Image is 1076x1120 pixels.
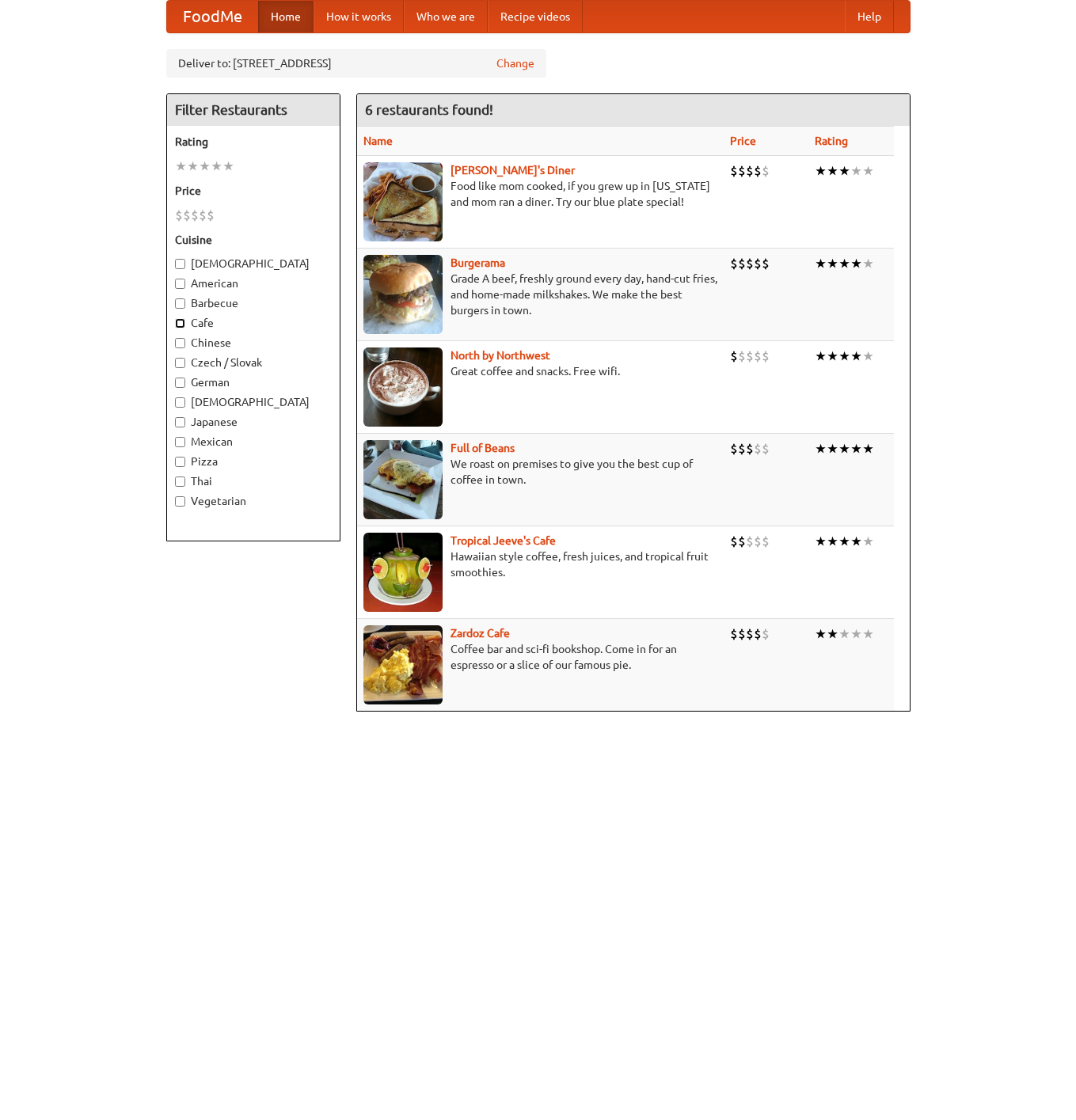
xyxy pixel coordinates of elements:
[451,627,510,640] a: Zardoz Cafe
[746,440,754,457] li: $
[175,298,185,309] input: Barbecue
[850,625,862,643] li: ★
[363,456,717,488] p: We roast on premises to give you the best cup of coffee in town.
[738,347,746,365] li: $
[827,162,838,180] li: ★
[496,55,534,71] a: Change
[850,255,862,272] li: ★
[730,162,738,180] li: $
[175,232,332,248] h5: Cuisine
[199,158,211,175] li: ★
[738,440,746,457] li: $
[175,496,185,507] input: Vegetarian
[738,255,746,272] li: $
[451,534,556,547] a: Tropical Jeeve's Cafe
[815,347,827,365] li: ★
[862,533,874,550] li: ★
[175,374,332,390] label: German
[845,1,894,32] a: Help
[167,1,258,32] a: FoodMe
[222,158,234,175] li: ★
[850,347,862,365] li: ★
[746,347,754,365] li: $
[827,440,838,457] li: ★
[815,162,827,180] li: ★
[738,162,746,180] li: $
[363,255,443,334] img: burgerama.jpg
[451,164,575,177] a: [PERSON_NAME]'s Diner
[730,625,738,643] li: $
[314,1,404,32] a: How it works
[762,533,770,550] li: $
[365,102,493,117] ng-pluralize: 6 restaurants found!
[175,434,332,450] label: Mexican
[175,318,185,328] input: Cafe
[363,625,443,704] img: zardoz.jpg
[754,533,762,550] li: $
[850,440,862,457] li: ★
[175,158,187,175] li: ★
[862,255,874,272] li: ★
[451,349,550,362] a: North by Northwest
[199,207,207,224] li: $
[363,641,717,673] p: Coffee bar and sci-fi bookshop. Come in for an espresso or a slice of our famous pie.
[746,162,754,180] li: $
[258,1,314,32] a: Home
[363,271,717,318] p: Grade A beef, freshly ground every day, hand-cut fries, and home-made milkshakes. We make the bes...
[762,162,770,180] li: $
[827,347,838,365] li: ★
[862,625,874,643] li: ★
[838,625,850,643] li: ★
[815,440,827,457] li: ★
[730,255,738,272] li: $
[363,549,717,580] p: Hawaiian style coffee, fresh juices, and tropical fruit smoothies.
[862,440,874,457] li: ★
[488,1,583,32] a: Recipe videos
[746,533,754,550] li: $
[166,49,546,78] div: Deliver to: [STREET_ADDRESS]
[175,454,332,469] label: Pizza
[175,476,185,487] input: Thai
[746,255,754,272] li: $
[754,347,762,365] li: $
[838,255,850,272] li: ★
[175,259,185,269] input: [DEMOGRAPHIC_DATA]
[363,363,717,379] p: Great coffee and snacks. Free wifi.
[754,162,762,180] li: $
[862,347,874,365] li: ★
[754,440,762,457] li: $
[175,378,185,388] input: German
[175,417,185,427] input: Japanese
[815,625,827,643] li: ★
[451,256,505,269] a: Burgerama
[738,625,746,643] li: $
[175,457,185,467] input: Pizza
[746,625,754,643] li: $
[363,533,443,612] img: jeeves.jpg
[363,440,443,519] img: beans.jpg
[730,440,738,457] li: $
[815,533,827,550] li: ★
[838,533,850,550] li: ★
[183,207,191,224] li: $
[363,347,443,427] img: north.jpg
[730,533,738,550] li: $
[363,135,393,147] a: Name
[762,440,770,457] li: $
[762,625,770,643] li: $
[175,414,332,430] label: Japanese
[363,178,717,210] p: Food like mom cooked, if you grew up in [US_STATE] and mom ran a diner. Try our blue plate special!
[175,134,332,150] h5: Rating
[175,338,185,348] input: Chinese
[175,355,332,370] label: Czech / Slovak
[211,158,222,175] li: ★
[850,533,862,550] li: ★
[167,94,340,126] h4: Filter Restaurants
[175,335,332,351] label: Chinese
[738,533,746,550] li: $
[175,397,185,408] input: [DEMOGRAPHIC_DATA]
[827,255,838,272] li: ★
